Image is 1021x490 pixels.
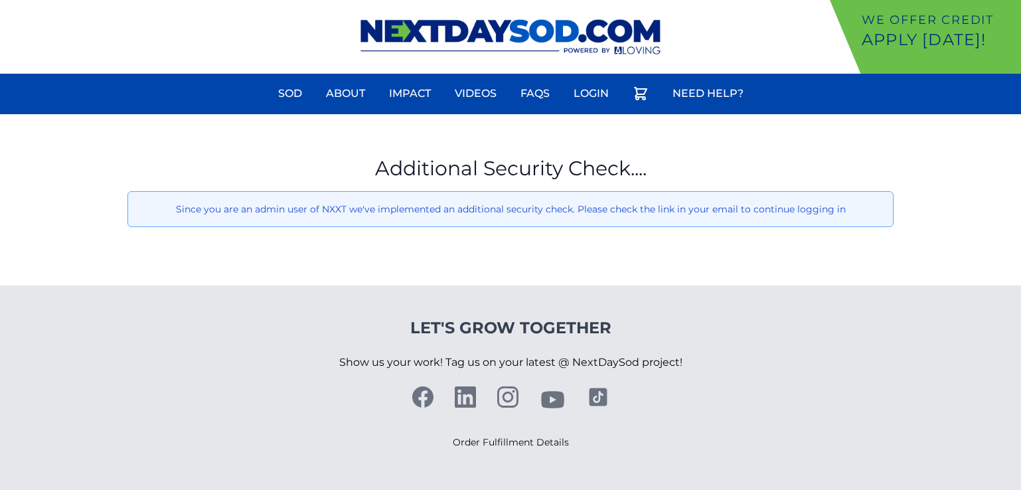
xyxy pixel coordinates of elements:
[512,78,558,110] a: FAQs
[270,78,310,110] a: Sod
[339,339,682,386] p: Show us your work! Tag us on your latest @ NextDaySod project!
[381,78,439,110] a: Impact
[862,29,1016,50] p: Apply [DATE]!
[665,78,751,110] a: Need Help?
[127,157,894,181] h1: Additional Security Check....
[318,78,373,110] a: About
[453,436,569,448] a: Order Fulfillment Details
[139,203,882,216] p: Since you are an admin user of NXXT we've implemented an additional security check. Please check ...
[862,11,1016,29] p: We offer Credit
[339,317,682,339] h4: Let's Grow Together
[566,78,617,110] a: Login
[447,78,505,110] a: Videos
